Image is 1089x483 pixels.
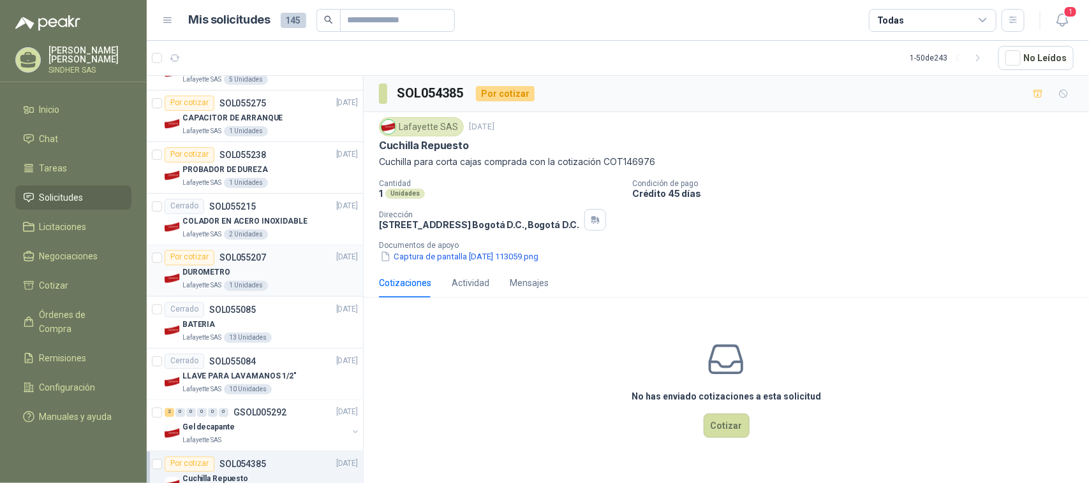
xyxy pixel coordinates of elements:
[336,303,358,315] p: [DATE]
[189,11,270,29] h1: Mis solicitudes
[40,308,119,336] span: Órdenes de Compra
[48,46,131,64] p: [PERSON_NAME] [PERSON_NAME]
[379,179,622,188] p: Cantidad
[336,97,358,109] p: [DATE]
[182,281,221,291] p: Lafayette SAS
[182,126,221,136] p: Lafayette SAS
[233,408,286,417] p: GSOL005292
[165,219,180,234] img: Company Logo
[15,346,131,370] a: Remisiones
[147,297,363,349] a: CerradoSOL055085[DATE] Company LogoBATERIALafayette SAS13 Unidades
[379,155,1074,169] p: Cuchilla para corta cajas comprada con la cotización COT146976
[182,267,230,279] p: DUROMETRO
[40,278,69,292] span: Cotizar
[48,66,131,74] p: SINDHER SAS
[324,15,333,24] span: search
[165,405,360,446] a: 2 0 0 0 0 0 GSOL005292[DATE] Company LogoGel decapanteLafayette SAS
[209,305,256,314] p: SOL055085
[40,191,84,205] span: Solicitudes
[219,150,266,159] p: SOL055238
[704,414,750,438] button: Cotizar
[336,252,358,264] p: [DATE]
[219,99,266,108] p: SOL055275
[632,179,1084,188] p: Condición de pago
[379,276,431,290] div: Cotizaciones
[40,410,112,424] span: Manuales y ayuda
[40,132,59,146] span: Chat
[224,229,268,240] div: 2 Unidades
[40,249,98,263] span: Negociaciones
[186,408,196,417] div: 0
[15,405,131,429] a: Manuales y ayuda
[336,458,358,470] p: [DATE]
[40,161,68,175] span: Tareas
[224,75,268,85] div: 5 Unidades
[182,333,221,343] p: Lafayette SAS
[197,408,207,417] div: 0
[209,202,256,211] p: SOL055215
[15,156,131,180] a: Tareas
[379,117,464,136] div: Lafayette SAS
[877,13,904,27] div: Todas
[182,229,221,240] p: Lafayette SAS
[15,273,131,298] a: Cotizar
[385,189,425,199] div: Unidades
[379,210,579,219] p: Dirección
[147,142,363,194] a: Por cotizarSOL055238[DATE] Company LogoPROBADOR DE DUREZALafayette SAS1 Unidades
[182,164,268,176] p: PROBADOR DE DUREZA
[165,302,204,317] div: Cerrado
[379,139,469,152] p: Cuchilla Repuesto
[15,303,131,341] a: Órdenes de Compra
[1051,9,1074,32] button: 1
[224,333,272,343] div: 13 Unidades
[147,90,363,142] a: Por cotizarSOL055275[DATE] Company LogoCAPACITOR DE ARRANQUELafayette SAS1 Unidades
[40,103,60,117] span: Inicio
[224,178,268,188] div: 1 Unidades
[510,276,549,290] div: Mensajes
[15,375,131,400] a: Configuración
[165,147,214,162] div: Por cotizar
[165,322,180,338] img: Company Logo
[147,245,363,297] a: Por cotizarSOL055207[DATE] Company LogoDUROMETROLafayette SAS1 Unidades
[15,127,131,151] a: Chat
[182,178,221,188] p: Lafayette SAS
[336,355,358,367] p: [DATE]
[165,426,180,441] img: Company Logo
[476,86,535,101] div: Por cotizar
[379,219,579,230] p: [STREET_ADDRESS] Bogotá D.C. , Bogotá D.C.
[219,408,228,417] div: 0
[224,126,268,136] div: 1 Unidades
[15,215,131,239] a: Licitaciones
[382,120,396,134] img: Company Logo
[336,407,358,419] p: [DATE]
[40,351,87,365] span: Remisiones
[165,271,180,286] img: Company Logo
[336,148,358,161] p: [DATE]
[182,215,307,227] p: COLADOR EN ACERO INOXIDABLE
[219,460,266,469] p: SOL054385
[397,83,466,103] h3: SOL054385
[165,116,180,131] img: Company Logo
[379,188,383,199] p: 1
[165,408,174,417] div: 2
[224,384,272,394] div: 10 Unidades
[182,422,234,434] p: Gel decapante
[336,200,358,212] p: [DATE]
[40,380,96,394] span: Configuración
[182,436,221,446] p: Lafayette SAS
[452,276,489,290] div: Actividad
[182,319,215,331] p: BATERIA
[209,357,256,366] p: SOL055084
[182,112,283,124] p: CAPACITOR DE ARRANQUE
[632,389,821,403] h3: No has enviado cotizaciones a esta solicitud
[15,15,80,31] img: Logo peakr
[40,220,87,234] span: Licitaciones
[998,46,1074,70] button: No Leídos
[182,370,297,382] p: LLAVE PARA LAVAMANOS 1/2"
[219,254,266,263] p: SOL055207
[15,185,131,210] a: Solicitudes
[15,244,131,268] a: Negociaciones
[281,13,306,28] span: 145
[147,349,363,400] a: CerradoSOL055084[DATE] Company LogoLLAVE PARA LAVAMANOS 1/2"Lafayette SAS10 Unidades
[379,241,1084,250] p: Documentos de apoyo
